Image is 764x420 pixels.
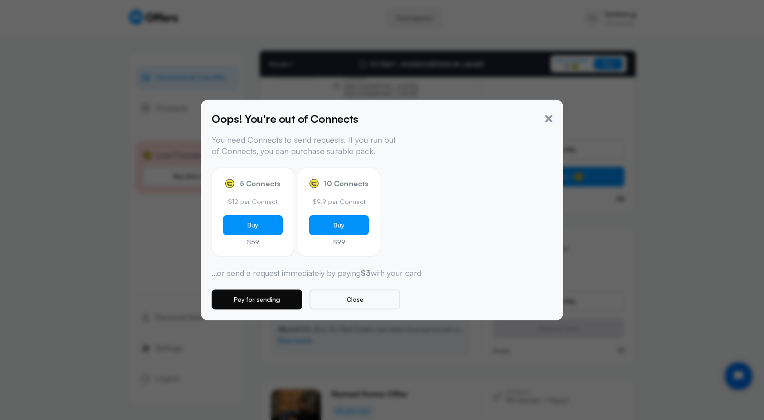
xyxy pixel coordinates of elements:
[212,134,404,157] p: You need Connects to send requests. If you run out of Connects, you can purchase suitable pack.
[8,8,35,35] button: Open chat widget
[223,197,283,206] p: $12 per Connect
[240,180,281,187] span: 5 Connects
[309,197,369,206] p: $9.9 per Connect
[212,267,552,279] p: ...or send a request immediately by paying with your card
[324,180,369,187] span: 10 Connects
[223,239,283,245] p: $59
[309,239,369,245] p: $99
[309,215,369,235] button: Buy
[212,111,358,127] h5: Oops! You're out of Connects
[223,215,283,235] button: Buy
[212,290,302,309] button: Pay for sending
[361,268,371,278] strong: $3
[309,290,400,309] button: Close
